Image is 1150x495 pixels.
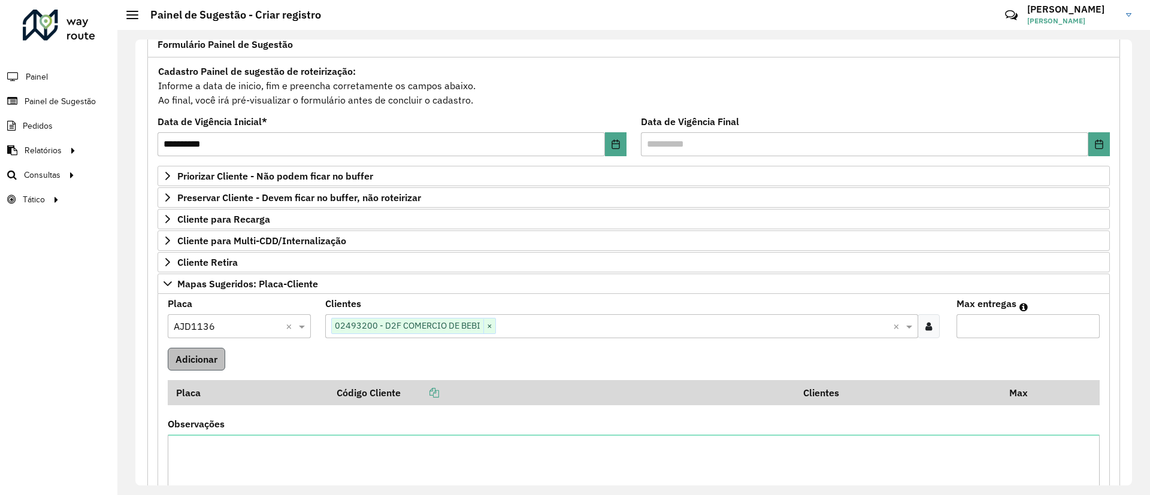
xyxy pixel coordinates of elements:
[957,296,1016,311] label: Max entregas
[483,319,495,333] span: ×
[177,214,270,224] span: Cliente para Recarga
[168,380,329,405] th: Placa
[158,230,1110,251] a: Cliente para Multi-CDD/Internalização
[605,132,627,156] button: Choose Date
[25,144,62,157] span: Relatórios
[177,171,373,181] span: Priorizar Cliente - Não podem ficar no buffer
[158,166,1110,186] a: Priorizar Cliente - Não podem ficar no buffer
[329,380,795,405] th: Código Cliente
[158,274,1110,294] a: Mapas Sugeridos: Placa-Cliente
[158,114,267,129] label: Data de Vigência Inicial
[332,318,483,333] span: 02493200 - D2F COMERCIO DE BEBI
[286,319,296,333] span: Clear all
[401,387,439,399] a: Copiar
[177,193,421,202] span: Preservar Cliente - Devem ficar no buffer, não roteirizar
[158,209,1110,229] a: Cliente para Recarga
[24,169,60,181] span: Consultas
[138,8,321,22] h2: Painel de Sugestão - Criar registro
[177,257,238,267] span: Cliente Retira
[26,71,48,83] span: Painel
[1019,302,1028,312] em: Máximo de clientes que serão colocados na mesma rota com os clientes informados
[23,193,45,206] span: Tático
[325,296,361,311] label: Clientes
[177,279,318,289] span: Mapas Sugeridos: Placa-Cliente
[795,380,1001,405] th: Clientes
[893,319,903,333] span: Clear all
[168,296,192,311] label: Placa
[168,348,225,371] button: Adicionar
[998,2,1024,28] a: Contato Rápido
[1088,132,1110,156] button: Choose Date
[177,236,346,245] span: Cliente para Multi-CDD/Internalização
[158,63,1110,108] div: Informe a data de inicio, fim e preencha corretamente os campos abaixo. Ao final, você irá pré-vi...
[158,65,356,77] strong: Cadastro Painel de sugestão de roteirização:
[158,40,293,49] span: Formulário Painel de Sugestão
[158,187,1110,208] a: Preservar Cliente - Devem ficar no buffer, não roteirizar
[1027,4,1117,15] h3: [PERSON_NAME]
[158,252,1110,272] a: Cliente Retira
[168,417,225,431] label: Observações
[1001,380,1049,405] th: Max
[1027,16,1117,26] span: [PERSON_NAME]
[641,114,739,129] label: Data de Vigência Final
[25,95,96,108] span: Painel de Sugestão
[23,120,53,132] span: Pedidos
